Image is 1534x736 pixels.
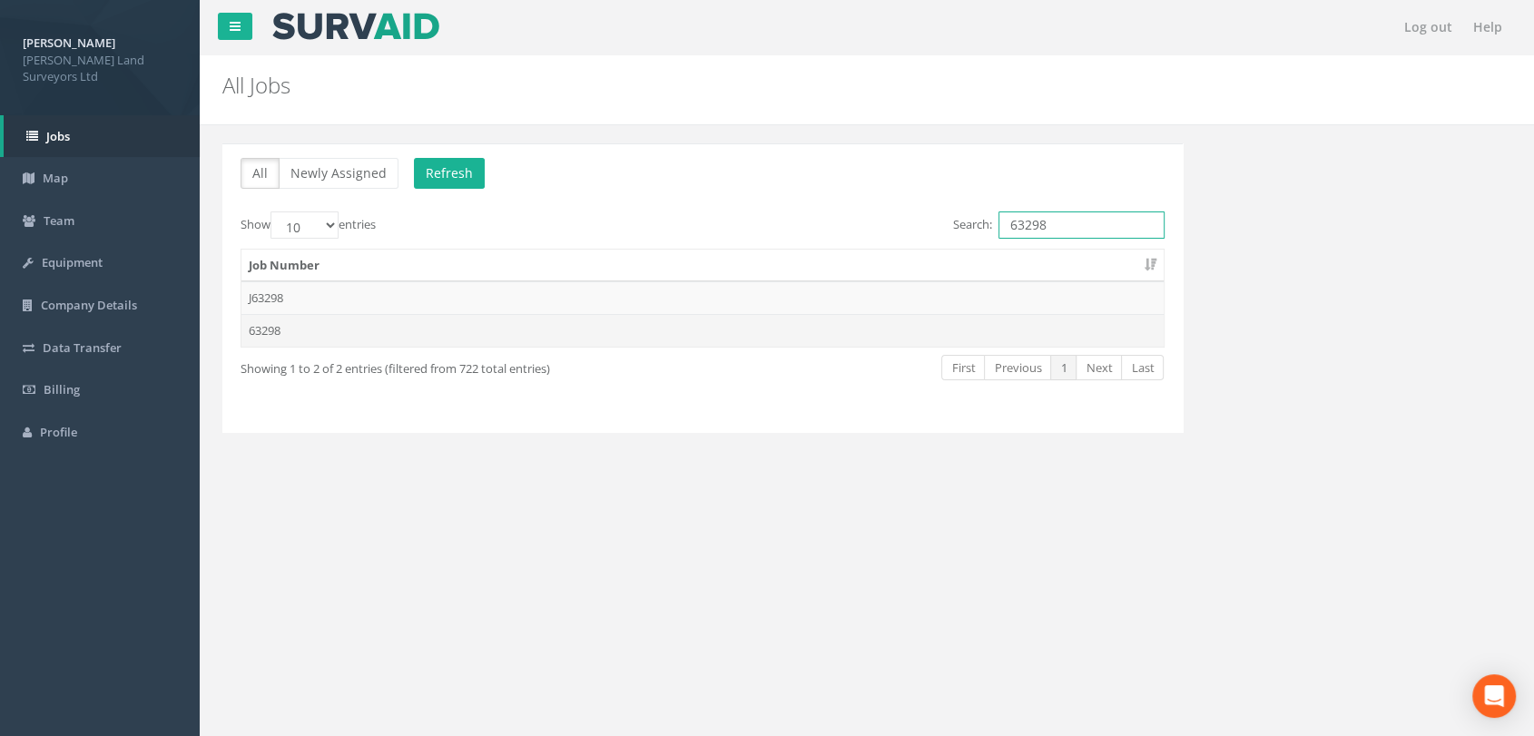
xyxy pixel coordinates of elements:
span: [PERSON_NAME] Land Surveyors Ltd [23,52,177,85]
label: Search: [953,211,1165,239]
span: Map [43,170,68,186]
span: Profile [40,424,77,440]
input: Search: [998,211,1165,239]
a: Next [1076,355,1122,381]
td: J63298 [241,281,1164,314]
a: Previous [984,355,1051,381]
select: Showentries [270,211,339,239]
span: Company Details [41,297,137,313]
span: Data Transfer [43,339,122,356]
button: Newly Assigned [279,158,398,189]
div: Showing 1 to 2 of 2 entries (filtered from 722 total entries) [241,353,609,378]
td: 63298 [241,314,1164,347]
a: [PERSON_NAME] [PERSON_NAME] Land Surveyors Ltd [23,30,177,85]
a: 1 [1050,355,1077,381]
button: All [241,158,280,189]
th: Job Number: activate to sort column ascending [241,250,1164,282]
a: Last [1121,355,1164,381]
a: First [941,355,985,381]
span: Equipment [42,254,103,270]
h2: All Jobs [222,74,1292,97]
div: Open Intercom Messenger [1472,674,1516,718]
span: Billing [44,381,80,397]
strong: [PERSON_NAME] [23,34,115,51]
label: Show entries [241,211,376,239]
a: Jobs [4,115,200,158]
span: Jobs [46,128,70,144]
button: Refresh [414,158,485,189]
span: Team [44,212,74,229]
